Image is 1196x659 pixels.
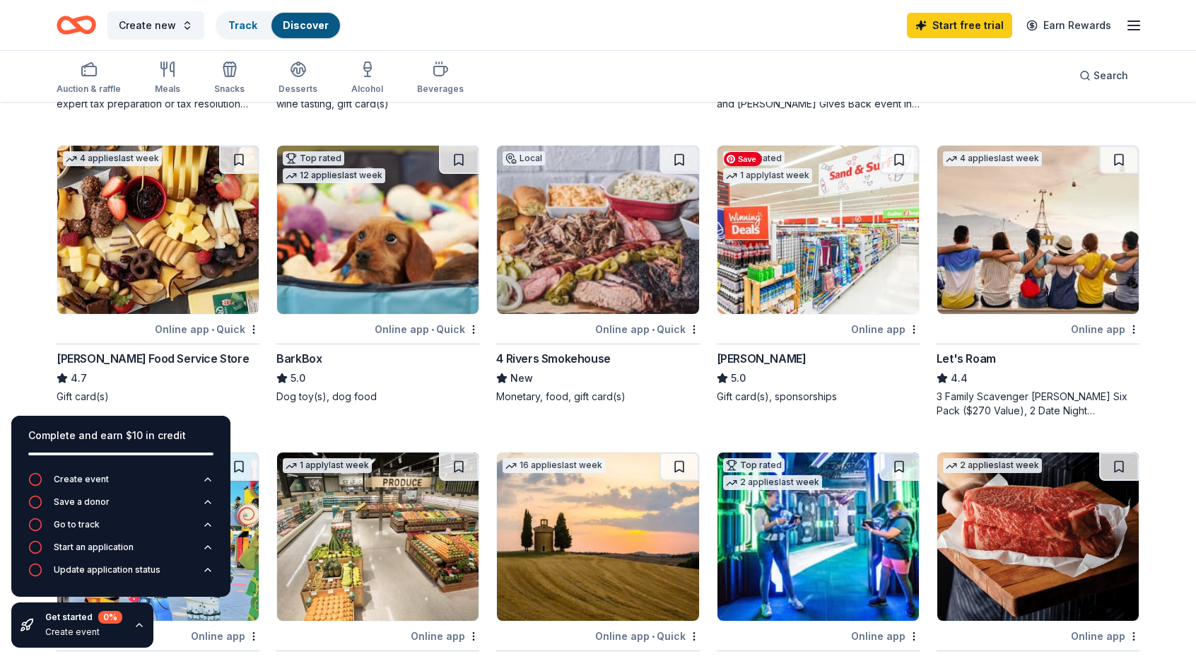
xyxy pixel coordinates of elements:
span: 4.7 [71,370,87,387]
div: 12 applies last week [283,168,385,183]
div: BarkBox [276,350,322,367]
a: Home [57,8,96,42]
div: Online app [851,627,920,645]
div: Top rated [723,151,785,165]
button: Search [1068,62,1139,90]
span: 5.0 [731,370,746,387]
img: Image for Let's Roam [937,146,1139,314]
div: Online app [411,627,479,645]
button: Create new [107,11,204,40]
div: 3 Family Scavenger [PERSON_NAME] Six Pack ($270 Value), 2 Date Night Scavenger [PERSON_NAME] Two ... [937,390,1139,418]
button: Create event [28,472,213,495]
span: • [431,324,434,335]
button: Alcohol [351,55,383,102]
div: 1 apply last week [283,458,372,473]
div: Online app Quick [595,320,700,338]
div: Get started [45,611,122,624]
div: Let's Roam [937,350,996,367]
a: Earn Rewards [1018,13,1120,38]
div: Online app Quick [595,627,700,645]
button: Go to track [28,518,213,540]
a: Start free trial [907,13,1012,38]
a: Discover [283,19,329,31]
span: Create new [119,17,176,34]
div: [PERSON_NAME] [717,350,807,367]
div: 4 applies last week [943,151,1042,166]
div: Create event [45,626,122,638]
button: Beverages [417,55,464,102]
div: 2 applies last week [723,475,822,490]
div: Update application status [54,564,160,576]
div: Online app [1071,320,1139,338]
div: 0 % [98,611,122,624]
span: 4.4 [951,370,968,387]
div: 4 Rivers Smokehouse [496,350,610,367]
div: Online app [1071,627,1139,645]
div: Snacks [214,83,245,95]
div: Auction & raffle [57,83,121,95]
div: Alcohol [351,83,383,95]
button: Meals [155,55,180,102]
div: Complete and earn $10 in credit [28,427,213,444]
div: Start an application [54,542,134,553]
img: Image for Winn-Dixie [717,146,919,314]
div: Online app Quick [375,320,479,338]
a: Image for Gordon Food Service Store4 applieslast weekOnline app•Quick[PERSON_NAME] Food Service S... [57,145,259,404]
div: Monetary, food, gift card(s) [496,390,699,404]
button: Update application status [28,563,213,585]
span: • [652,324,655,335]
img: Image for WonderWorks Orlando [717,453,919,621]
div: Online app [851,320,920,338]
div: Dog toy(s), dog food [276,390,479,404]
button: Auction & raffle [57,55,121,102]
img: Image for BarkBox [277,146,479,314]
button: TrackDiscover [216,11,341,40]
img: Image for 4 Rivers Smokehouse [497,146,698,314]
div: Top rated [283,151,344,165]
a: Image for 4 Rivers SmokehouseLocalOnline app•Quick4 Rivers SmokehouseNewMonetary, food, gift card(s) [496,145,699,404]
img: Image for AF Travel Ideas [497,453,698,621]
span: Save [724,152,762,166]
div: Go to track [54,519,100,530]
div: Beverages [417,83,464,95]
div: Save a donor [54,496,110,508]
span: • [211,324,214,335]
a: Image for BarkBoxTop rated12 applieslast weekOnline app•QuickBarkBox5.0Dog toy(s), dog food [276,145,479,404]
div: 16 applies last week [503,458,605,473]
button: Start an application [28,540,213,563]
button: Save a donor [28,495,213,518]
a: Image for Let's Roam4 applieslast weekOnline appLet's Roam4.43 Family Scavenger [PERSON_NAME] Six... [937,145,1139,418]
div: Create event [54,474,109,485]
div: Desserts [279,83,317,95]
span: Search [1094,67,1128,84]
div: 2 applies last week [943,458,1042,473]
span: • [652,631,655,642]
a: Track [228,19,257,31]
div: 4 applies last week [63,151,162,166]
div: Meals [155,83,180,95]
div: Local [503,151,545,165]
img: Image for Gordon Food Service Store [57,146,259,314]
button: Snacks [214,55,245,102]
div: 1 apply last week [723,168,812,183]
div: Gift card(s) [57,390,259,404]
div: Online app Quick [155,320,259,338]
span: New [510,370,533,387]
img: Image for Publix [277,453,479,621]
div: [PERSON_NAME] Food Service Store [57,350,249,367]
div: Top rated [723,458,785,472]
a: Image for Winn-DixieTop rated1 applylast weekOnline app[PERSON_NAME]5.0Gift card(s), sponsorships [717,145,920,404]
button: Desserts [279,55,317,102]
div: Gift card(s), sponsorships [717,390,920,404]
img: Image for Omaha Steaks [937,453,1139,621]
span: 5.0 [291,370,305,387]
